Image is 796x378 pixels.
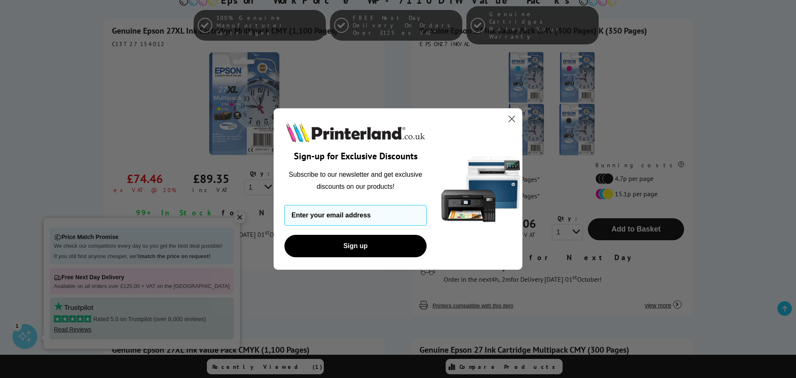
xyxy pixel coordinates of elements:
[439,108,522,270] img: 5290a21f-4df8-4860-95f4-ea1e8d0e8904.png
[289,171,422,190] span: Subscribe to our newsletter and get exclusive discounts on our products!
[294,150,417,162] span: Sign-up for Exclusive Discounts
[284,235,427,257] button: Sign up
[284,205,427,226] input: Enter your email address
[505,112,519,126] button: Close dialog
[284,121,427,144] img: Printerland.co.uk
